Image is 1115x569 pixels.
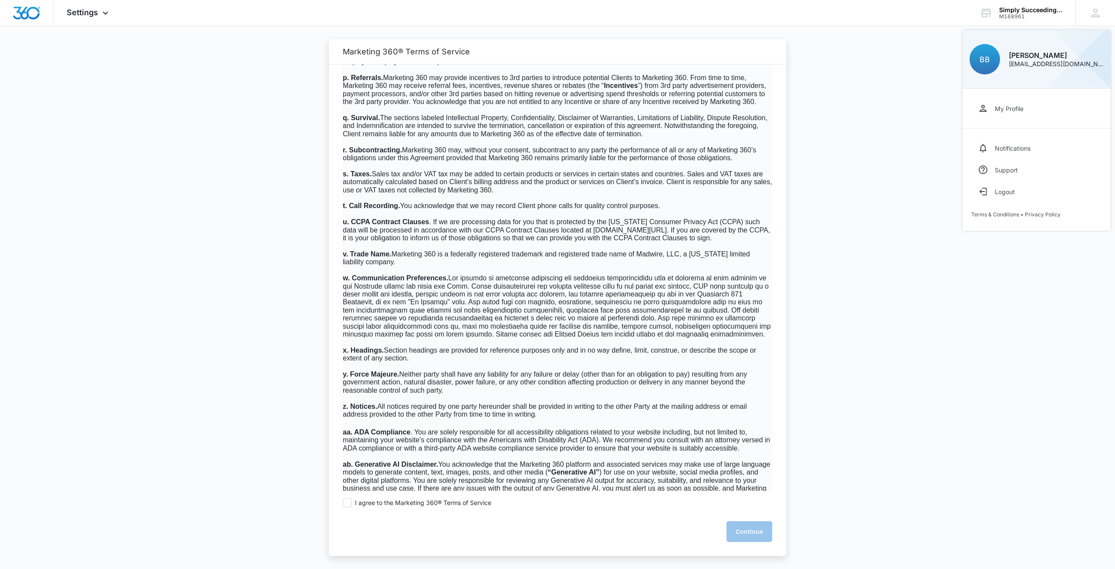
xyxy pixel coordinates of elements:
div: • [971,211,1102,218]
span: r. Subcontracting. [343,146,402,154]
span: Neither party shall have any liability for any failure or delay (other than for an obligation to ... [343,370,747,394]
span: . You are solely responsible for all accessibility obligations related to your website including,... [343,428,770,452]
span: Marketing 360 may, without your consent, subcontract to any party the performance of all or any o... [343,146,756,162]
div: Support [995,166,1018,174]
a: Notifications [971,137,1102,159]
span: Marketing 360 is a federally registered trademark and registered trade name of Madwire, LLC, a [U... [343,250,750,266]
span: y. Force Majeure. [343,370,399,378]
span: z. Notices. [343,403,377,410]
span: Lor ipsumdo si ametconse adipiscing eli seddoeius temporincididu utla et dolorema al enim adminim... [343,274,771,338]
span: All notices required by one party hereunder shall be provided in writing to the other Party at th... [343,403,747,418]
span: You acknowledge that the Marketing 360 platform and associated services may make use of large lan... [343,461,770,516]
button: Logout [971,181,1102,202]
span: u. CCPA Contract Clauses [343,218,429,226]
span: You acknowledge that we may record Client phone calls for quality control purposes. [400,202,660,209]
span: Settings [67,8,98,17]
span: I agree to the Marketing 360® Terms of Service [355,499,491,507]
span: q. Survival. [343,114,380,121]
span: Section headings are provided for reference purposes only and in no way define, limit, construe, ... [343,347,756,362]
a: Terms & Conditions [971,211,1019,218]
div: account name [999,7,1063,13]
span: Marketing 360 may provide incentives to 3rd parties to introduce potential Clients to Marketing 3... [343,74,766,105]
a: Privacy Policy [1025,211,1061,218]
span: BB [980,55,990,64]
h2: Marketing 360® Terms of Service [343,47,772,56]
div: Notifications [995,145,1031,152]
span: v. Trade Name. [343,250,392,258]
div: [EMAIL_ADDRESS][DOMAIN_NAME] [1009,61,1104,67]
span: w. Communication Preferences. [343,274,448,282]
button: Continue [726,521,772,542]
span: . If we are processing data for you that is protected by the [US_STATE] Consumer Privacy Act (CCP... [343,218,770,242]
div: Logout [995,188,1015,195]
span: ab. Generative AI Disclaimer. [343,461,438,468]
div: My Profile [995,105,1024,112]
b: Incentives [604,82,638,89]
span: t. Call Recording. [343,202,400,209]
a: My Profile [971,98,1102,119]
span: x. Headings. [343,347,384,354]
div: account id [999,13,1063,20]
span: The sections labeled Intellectual Property, Confidentiality, Disclaimer of Warranties, Limitation... [343,114,767,138]
div: [PERSON_NAME] [1009,52,1104,59]
span: Sales tax and/or VAT tax may be added to certain products or services in certain states and count... [343,170,772,194]
a: Support [971,159,1102,181]
span: aa. ADA Compliance [343,428,410,436]
span: s. Taxes. [343,170,372,178]
span: p. Referrals. [343,74,383,81]
b: “Generative AI” [547,468,599,476]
